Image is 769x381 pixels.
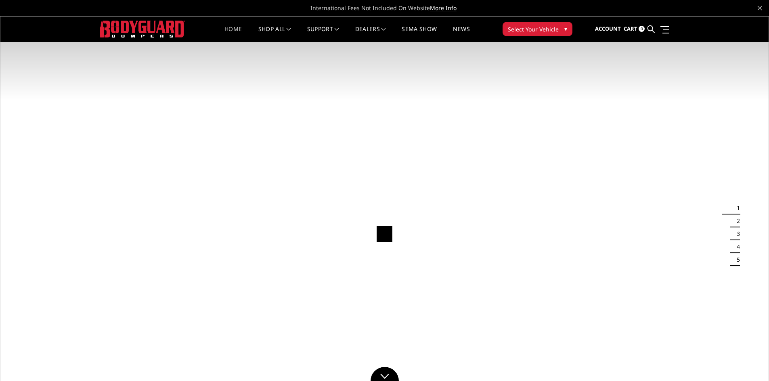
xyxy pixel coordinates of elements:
a: Click to Down [371,367,399,381]
span: Account [595,25,621,32]
button: 2 of 5 [732,214,740,227]
a: Account [595,18,621,40]
button: 3 of 5 [732,227,740,240]
img: BODYGUARD BUMPERS [100,21,185,37]
a: Support [307,26,339,42]
span: 0 [639,26,645,32]
a: More Info [430,4,457,12]
span: Cart [624,25,637,32]
button: 5 of 5 [732,253,740,266]
a: shop all [258,26,291,42]
a: Home [224,26,242,42]
button: Select Your Vehicle [503,22,572,36]
span: Select Your Vehicle [508,25,559,33]
span: ▾ [564,25,567,33]
a: News [453,26,469,42]
button: 4 of 5 [732,240,740,253]
button: 1 of 5 [732,202,740,214]
a: Cart 0 [624,18,645,40]
a: Dealers [355,26,386,42]
a: SEMA Show [402,26,437,42]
